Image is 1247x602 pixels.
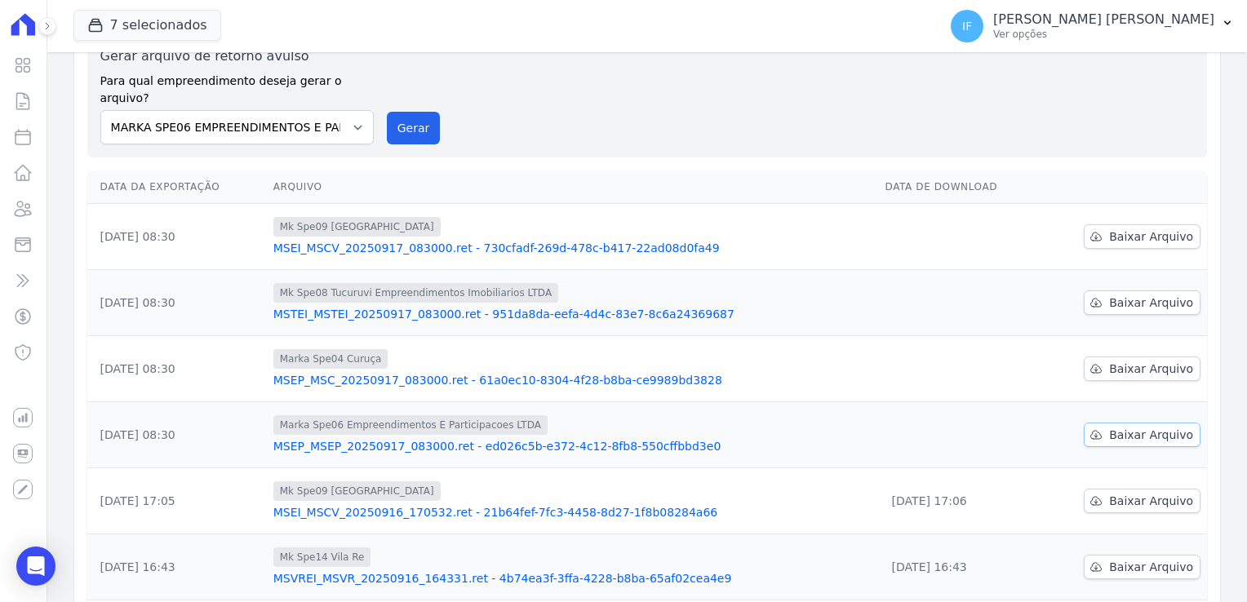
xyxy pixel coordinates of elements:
a: MSEI_MSCV_20250917_083000.ret - 730cfadf-269d-478c-b417-22ad08d0fa49 [273,240,872,256]
th: Arquivo [267,170,879,204]
p: Ver opções [993,28,1214,41]
td: [DATE] 08:30 [87,204,267,270]
th: Data de Download [879,170,1041,204]
td: [DATE] 08:30 [87,270,267,336]
span: Baixar Arquivo [1109,493,1193,509]
span: Baixar Arquivo [1109,294,1193,311]
a: MSEP_MSEP_20250917_083000.ret - ed026c5b-e372-4c12-8fb8-550cffbbd3e0 [273,438,872,454]
span: Marka Spe04 Curuça [273,349,388,369]
span: Mk Spe14 Vila Re [273,547,371,567]
button: Gerar [387,112,441,144]
label: Gerar arquivo de retorno avulso [100,46,374,66]
p: [PERSON_NAME] [PERSON_NAME] [993,11,1214,28]
span: Marka Spe06 Empreendimentos E Participacoes LTDA [273,415,548,435]
label: Para qual empreendimento deseja gerar o arquivo? [100,66,374,107]
a: Baixar Arquivo [1084,356,1200,381]
td: [DATE] 08:30 [87,336,267,402]
a: MSVREI_MSVR_20250916_164331.ret - 4b74ea3f-3ffa-4228-b8ba-65af02cea4e9 [273,570,872,587]
a: Baixar Arquivo [1084,555,1200,579]
a: MSTEI_MSTEI_20250917_083000.ret - 951da8da-eefa-4d4c-83e7-8c6a24369687 [273,306,872,322]
div: Open Intercom Messenger [16,547,55,586]
td: [DATE] 17:05 [87,468,267,534]
span: Mk Spe09 [GEOGRAPHIC_DATA] [273,481,441,501]
a: Baixar Arquivo [1084,489,1200,513]
td: [DATE] 16:43 [87,534,267,600]
span: Baixar Arquivo [1109,427,1193,443]
td: [DATE] 08:30 [87,402,267,468]
td: [DATE] 16:43 [879,534,1041,600]
span: Baixar Arquivo [1109,228,1193,245]
span: IF [962,20,972,32]
button: 7 selecionados [73,10,221,41]
td: [DATE] 17:06 [879,468,1041,534]
a: Baixar Arquivo [1084,290,1200,315]
span: Mk Spe08 Tucuruvi Empreendimentos Imobiliarios LTDA [273,283,558,303]
a: Baixar Arquivo [1084,224,1200,249]
a: MSEP_MSC_20250917_083000.ret - 61a0ec10-8304-4f28-b8ba-ce9989bd3828 [273,372,872,388]
span: Mk Spe09 [GEOGRAPHIC_DATA] [273,217,441,237]
th: Data da Exportação [87,170,267,204]
a: MSEI_MSCV_20250916_170532.ret - 21b64fef-7fc3-4458-8d27-1f8b08284a66 [273,504,872,520]
a: Baixar Arquivo [1084,423,1200,447]
span: Baixar Arquivo [1109,361,1193,377]
span: Baixar Arquivo [1109,559,1193,575]
button: IF [PERSON_NAME] [PERSON_NAME] Ver opções [938,3,1247,49]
